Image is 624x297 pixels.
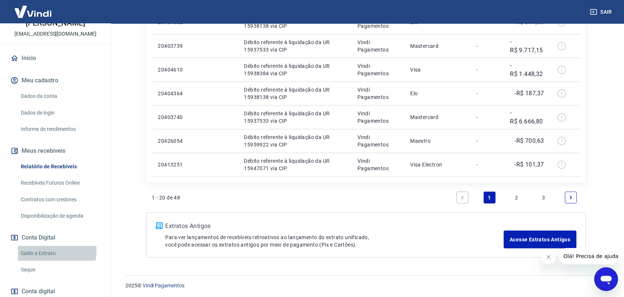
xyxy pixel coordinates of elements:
p: 20403740 [158,113,192,121]
button: Conta Digital [9,230,102,246]
img: ícone [156,222,163,229]
a: Page 2 [511,192,523,204]
p: Vindi Pagamentos [357,39,398,53]
p: Débito referente à liquidação da UR 15938138 via CIP [244,86,346,101]
p: - [476,161,498,168]
a: Vindi Pagamentos [143,283,184,288]
p: - [476,42,498,50]
a: Contratos com credores [18,192,102,207]
p: Débito referente à liquidação da UR 15959922 via CIP [244,133,346,148]
p: Visa Electron [410,161,464,168]
a: Acesse Extratos Antigos [504,231,576,248]
button: Meu cadastro [9,72,102,89]
p: 1 - 20 de 48 [152,194,180,201]
a: Saque [18,262,102,277]
p: Elo [410,90,464,97]
p: 20426054 [158,137,192,145]
p: Para ver lançamentos de recebíveis retroativos ao lançamento do extrato unificado, você pode aces... [166,234,504,248]
p: Extratos Antigos [166,222,504,231]
p: 20413251 [158,161,192,168]
p: Vindi Pagamentos [357,86,398,101]
p: 20404364 [158,90,192,97]
p: -R$ 700,63 [515,136,544,145]
p: - [476,66,498,73]
p: Débito referente à liquidação da UR 15937533 via CIP [244,110,346,125]
a: Dados da conta [18,89,102,104]
p: Vindi Pagamentos [357,62,398,77]
a: Page 3 [538,192,550,204]
ul: Pagination [454,189,580,207]
p: Visa [410,66,464,73]
iframe: Botão para abrir a janela de mensagens [594,267,618,291]
p: - [476,90,498,97]
p: Mastercard [410,113,464,121]
p: Vindi Pagamentos [357,157,398,172]
a: Início [9,50,102,66]
span: Olá! Precisa de ajuda? [4,5,62,11]
a: Recebíveis Futuros Online [18,175,102,191]
img: Vindi [9,0,57,23]
a: Disponibilização de agenda [18,208,102,224]
p: -R$ 9.717,15 [510,37,544,55]
p: Débito referente à liquidação da UR 15947071 via CIP [244,157,346,172]
button: Meus recebíveis [9,143,102,159]
a: Informe de rendimentos [18,122,102,137]
button: Sair [588,5,615,19]
a: Dados de login [18,105,102,121]
span: Conta digital [22,286,55,297]
p: -R$ 187,37 [515,89,544,98]
p: 20404610 [158,66,192,73]
a: Relatório de Recebíveis [18,159,102,174]
a: Previous page [457,192,468,204]
p: Vindi Pagamentos [357,133,398,148]
p: Débito referente à liquidação da UR 15938384 via CIP [244,62,346,77]
a: Saldo e Extrato [18,246,102,261]
iframe: Fechar mensagem [541,250,556,264]
p: -R$ 101,37 [515,160,544,169]
p: - [476,137,498,145]
p: Débito referente à liquidação da UR 15937533 via CIP [244,39,346,53]
p: Mastercard [410,42,464,50]
p: Maestro [410,137,464,145]
iframe: Mensagem da empresa [559,248,618,264]
p: [EMAIL_ADDRESS][DOMAIN_NAME] [14,30,97,38]
p: - [476,113,498,121]
p: -R$ 1.448,32 [510,61,544,79]
p: [PERSON_NAME] [26,19,85,27]
p: 2025 © [125,282,606,290]
p: 20403739 [158,42,192,50]
a: Next page [565,192,577,204]
p: Vindi Pagamentos [357,110,398,125]
a: Page 1 is your current page [484,192,496,204]
p: -R$ 6.666,80 [510,108,544,126]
